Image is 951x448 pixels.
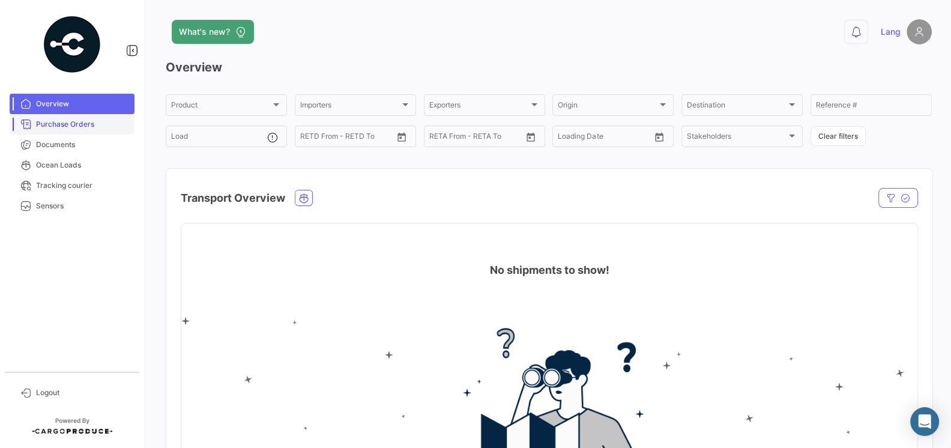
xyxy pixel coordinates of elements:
h3: Overview [166,59,932,76]
span: Tracking courier [36,180,130,191]
span: Purchase Orders [36,119,130,130]
span: Destination [687,103,786,111]
button: Open calendar [650,128,668,146]
input: To [583,134,627,142]
h4: Transport Overview [181,190,285,207]
div: Abrir Intercom Messenger [910,407,939,436]
span: Importers [300,103,400,111]
span: Sensors [36,201,130,211]
a: Tracking courier [10,175,134,196]
button: Ocean [295,190,312,205]
span: Lang [881,26,901,38]
input: From [300,134,317,142]
span: Overview [36,98,130,109]
a: Overview [10,94,134,114]
span: Origin [558,103,657,111]
span: Logout [36,387,130,398]
button: Open calendar [522,128,540,146]
span: Product [171,103,271,111]
a: Purchase Orders [10,114,134,135]
input: To [454,134,498,142]
span: Ocean Loads [36,160,130,171]
input: From [558,134,575,142]
button: Clear filters [811,126,866,146]
button: What's new? [172,20,254,44]
input: From [429,134,446,142]
input: To [325,134,369,142]
span: Stakeholders [687,134,786,142]
a: Sensors [10,196,134,216]
span: What's new? [179,26,230,38]
img: powered-by.png [42,14,102,74]
h4: No shipments to show! [490,262,609,279]
span: Documents [36,139,130,150]
button: Open calendar [393,128,411,146]
span: Exporters [429,103,529,111]
a: Documents [10,135,134,155]
a: Ocean Loads [10,155,134,175]
img: placeholder-user.png [907,19,932,44]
